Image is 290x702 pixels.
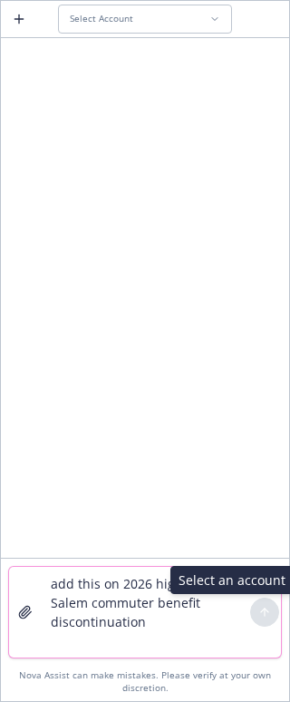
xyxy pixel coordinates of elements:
button: Select Account [58,5,232,34]
button: Create a new chat [5,5,34,34]
div: Nova Assist can make mistakes. Please verify at your own discretion. [8,669,282,694]
span: Select Account [70,13,133,24]
textarea: add this on 2026 highlights Salem commuter benefit discontinuation [40,567,250,658]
